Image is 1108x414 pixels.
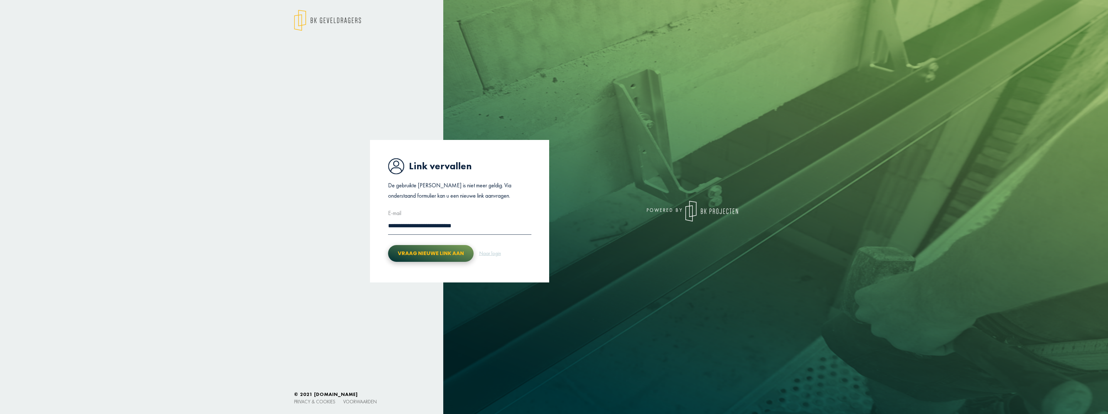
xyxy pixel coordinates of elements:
[388,158,404,174] img: icon
[343,399,377,405] a: Voorwaarden
[388,245,474,262] button: Vraag nieuwe link aan
[685,201,738,222] img: logo
[388,208,401,218] label: E-mail
[479,249,501,258] a: Naar login
[294,10,361,31] img: logo
[294,391,814,397] h6: © 2021 [DOMAIN_NAME]
[294,399,335,405] a: Privacy & cookies
[559,201,738,222] div: powered by
[388,180,531,201] p: De gebruikte [PERSON_NAME] is niet meer geldig. Via onderstaand formulier kan u een nieuwe link a...
[388,158,531,174] h1: Link vervallen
